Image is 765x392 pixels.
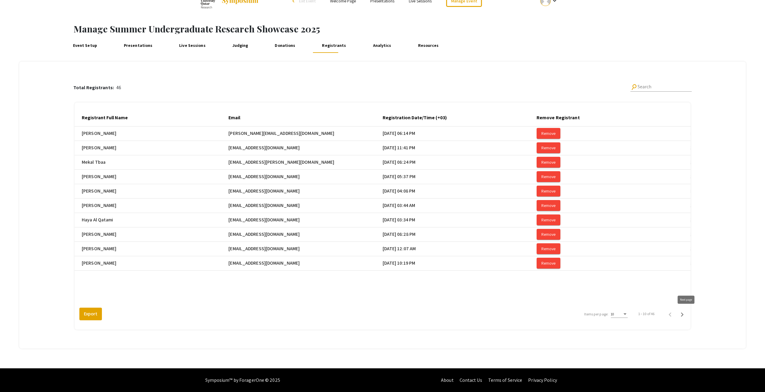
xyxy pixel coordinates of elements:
[416,38,441,53] a: Resources
[75,184,228,199] mat-cell: [PERSON_NAME]
[228,155,382,170] mat-cell: [EMAIL_ADDRESS][PERSON_NAME][DOMAIN_NAME]
[75,199,228,213] mat-cell: [PERSON_NAME]
[630,83,638,91] mat-icon: Search
[690,114,727,121] div: Block Registrant
[382,213,536,227] mat-cell: [DATE] 03:34 PM
[541,260,555,266] span: Remove
[541,232,555,237] span: Remove
[382,199,536,213] mat-cell: [DATE] 03:44 AM
[228,256,382,271] mat-cell: [EMAIL_ADDRESS][DOMAIN_NAME]
[82,114,128,121] div: Registrant Full Name
[228,227,382,242] mat-cell: [EMAIL_ADDRESS][DOMAIN_NAME]
[537,157,560,168] button: Remove
[75,170,228,184] mat-cell: [PERSON_NAME]
[678,296,694,304] div: Next page
[382,170,536,184] mat-cell: [DATE] 05:37 PM
[537,229,560,240] button: Remove
[122,38,154,53] a: Presentations
[488,377,522,383] a: Terms of Service
[75,242,228,256] mat-cell: [PERSON_NAME]
[75,213,228,227] mat-cell: Haya Al Qatami
[537,142,560,153] button: Remove
[273,38,297,53] a: Donations
[371,38,393,53] a: Analytics
[541,203,555,208] span: Remove
[584,311,608,317] div: Items per page:
[75,155,228,170] mat-cell: Mekal Tbaa
[528,377,557,383] a: Privacy Policy
[228,141,382,155] mat-cell: [EMAIL_ADDRESS][DOMAIN_NAME]
[382,256,536,271] mat-cell: [DATE] 10:19 PM
[71,38,99,53] a: Event Setup
[75,126,228,141] mat-cell: [PERSON_NAME]
[82,114,133,121] div: Registrant Full Name
[382,114,446,121] div: Registration Date/Time (+03)
[228,126,382,141] mat-cell: [PERSON_NAME][EMAIL_ADDRESS][DOMAIN_NAME]
[664,308,676,320] button: Previous page
[382,141,536,155] mat-cell: [DATE] 11:41 PM
[79,308,102,320] button: Export
[74,23,765,34] h1: Manage Summer Undergraduate Research Showcase 2025
[228,213,382,227] mat-cell: [EMAIL_ADDRESS][DOMAIN_NAME]
[537,110,690,126] mat-header-cell: Remove Registrant
[459,377,482,383] a: Contact Us
[690,114,733,121] div: Block Registrant
[537,214,560,225] button: Remove
[382,114,452,121] div: Registration Date/Time (+03)
[441,377,454,383] a: About
[611,312,628,316] mat-select: Items per page:
[230,38,250,53] a: Judging
[228,184,382,199] mat-cell: [EMAIL_ADDRESS][DOMAIN_NAME]
[228,199,382,213] mat-cell: [EMAIL_ADDRESS][DOMAIN_NAME]
[382,227,536,242] mat-cell: [DATE] 08:28 PM
[228,114,246,121] div: Email
[541,145,555,150] span: Remove
[73,84,121,91] div: 46
[382,184,536,199] mat-cell: [DATE] 04:08 PM
[228,242,382,256] mat-cell: [EMAIL_ADDRESS][DOMAIN_NAME]
[537,128,560,139] button: Remove
[75,256,228,271] mat-cell: [PERSON_NAME]
[541,246,555,251] span: Remove
[382,155,536,170] mat-cell: [DATE] 08:24 PM
[611,312,614,316] span: 10
[541,160,555,165] span: Remove
[541,188,555,194] span: Remove
[541,174,555,179] span: Remove
[320,38,348,53] a: Registrants
[75,227,228,242] mat-cell: [PERSON_NAME]
[75,141,228,155] mat-cell: [PERSON_NAME]
[382,126,536,141] mat-cell: [DATE] 06:14 PM
[382,242,536,256] mat-cell: [DATE] 12:07 AM
[177,38,207,53] a: Live Sessions
[537,258,560,269] button: Remove
[676,308,688,320] button: Next page
[541,131,555,136] span: Remove
[228,170,382,184] mat-cell: [EMAIL_ADDRESS][DOMAIN_NAME]
[537,186,560,196] button: Remove
[537,200,560,211] button: Remove
[541,217,555,223] span: Remove
[5,365,26,387] iframe: Chat
[537,243,560,254] button: Remove
[638,311,654,317] div: 1 – 10 of 46
[537,171,560,182] button: Remove
[228,114,240,121] div: Email
[73,84,116,91] p: Total Registrants:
